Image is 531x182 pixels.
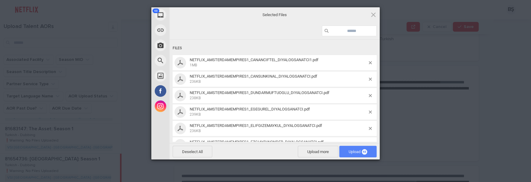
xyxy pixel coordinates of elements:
[349,149,367,154] span: Upload
[151,7,224,23] div: My Device
[190,140,324,144] span: NETFLIX_AMSTERDAMEMPIRES1_EZGIAYDINONDER_DIYALOGSANATCI.pdf
[188,74,369,84] span: NETFLIX_AMSTERDAMEMPIRES1_CANSUNKINAL_DIYALOGSANATCI.pdf
[190,96,201,100] span: 238KB
[188,140,369,150] span: NETFLIX_AMSTERDAMEMPIRES1_EZGIAYDINONDER_DIYALOGSANATCI.pdf
[173,43,377,54] div: Files
[151,68,224,83] div: Unsplash
[190,107,310,111] span: NETFLIX_AMSTERDAMEMPIRES1_EGEGUREL_DIYALOGSANATCI.pdf
[214,12,336,18] span: Selected Files
[153,9,159,13] span: 48
[190,129,201,133] span: 236KB
[190,63,197,67] span: 1MB
[190,79,201,84] span: 236KB
[151,53,224,68] div: Web Search
[190,74,317,79] span: NETFLIX_AMSTERDAMEMPIRES1_CANSUNKINAL_DIYALOGSANATCI.pdf
[151,83,224,99] div: Facebook
[190,112,201,117] span: 239KB
[190,58,318,62] span: NETFLIX_AMSTERDAMEMPIRES1_CANANCIFTEL_DIYALOGSANATCI1.pdf
[339,146,377,157] span: Upload
[298,146,338,157] span: Upload more
[362,149,367,155] span: 48
[188,58,369,68] span: NETFLIX_AMSTERDAMEMPIRES1_CANANCIFTEL_DIYALOGSANATCI1.pdf
[173,146,212,157] span: Deselect All
[151,99,224,114] div: Instagram
[188,90,369,100] span: NETFLIX_AMSTERDAMEMPIRES1_DUNDARMUFTUOGLU_DIYALOGSANATCI.pdf
[188,107,369,117] span: NETFLIX_AMSTERDAMEMPIRES1_EGEGUREL_DIYALOGSANATCI.pdf
[188,123,369,133] span: NETFLIX_AMSTERDAMEMPIRES1_ELIFGIZEMAYKUL_DIYALOGSANATCI.pdf
[190,90,329,95] span: NETFLIX_AMSTERDAMEMPIRES1_DUNDARMUFTUOGLU_DIYALOGSANATCI.pdf
[151,38,224,53] div: Take Photo
[151,23,224,38] div: Link (URL)
[370,11,377,18] span: Click here or hit ESC to close picker
[190,123,322,128] span: NETFLIX_AMSTERDAMEMPIRES1_ELIFGIZEMAYKUL_DIYALOGSANATCI.pdf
